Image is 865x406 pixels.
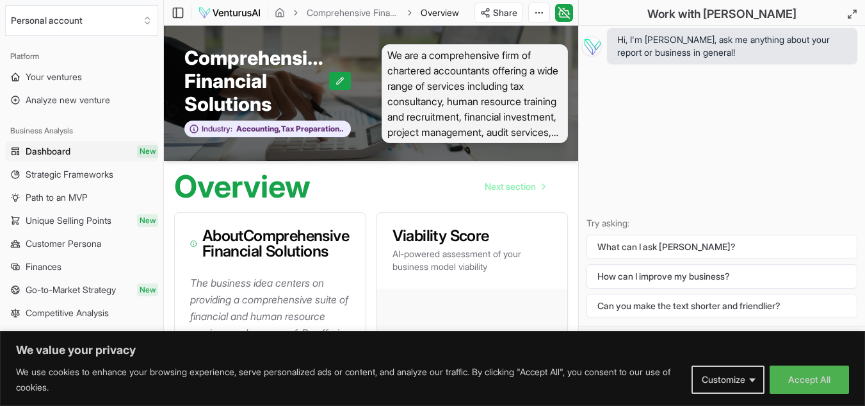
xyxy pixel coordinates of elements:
[26,260,61,273] span: Finances
[26,307,109,319] span: Competitive Analysis
[493,6,517,19] span: Share
[137,214,158,227] span: New
[586,294,857,318] button: Can you make the text shorter and friendlier?
[16,364,682,395] p: We use cookies to enhance your browsing experience, serve personalized ads or content, and analyz...
[5,67,158,87] a: Your ventures
[5,90,158,110] a: Analyze new venture
[5,46,158,67] div: Platform
[26,71,82,83] span: Your ventures
[5,210,158,231] a: Unique Selling PointsNew
[198,5,261,21] img: logo
[26,168,113,181] span: Strategic Frameworks
[26,237,101,250] span: Customer Persona
[382,44,569,143] span: We are a comprehensive firm of chartered accountants offering a wide range of services including ...
[5,141,158,162] a: DashboardNew
[202,124,232,134] span: Industry:
[5,5,158,36] button: Select an organization
[5,121,158,141] div: Business Analysis
[5,303,158,323] a: Competitive Analysis
[5,280,158,300] a: Go-to-Market StrategyNew
[474,174,555,199] a: Go to next page
[307,6,399,19] a: Comprehensive Financial Solutions
[275,6,459,19] nav: breadcrumb
[392,228,553,244] h3: Viability Score
[5,187,158,208] a: Path to an MVP
[5,164,158,185] a: Strategic Frameworks
[586,217,857,230] p: Try asking:
[184,121,351,138] button: Industry:Accounting, Tax Preparation, Bookkeeping, and Payroll Services
[26,214,111,227] span: Unique Selling Points
[586,235,857,259] button: What can I ask [PERSON_NAME]?
[26,94,110,106] span: Analyze new venture
[474,174,555,199] nav: pagination
[392,248,553,273] p: AI-powered assessment of your business model viability
[137,283,158,296] span: New
[581,36,602,56] img: Vera
[647,5,796,23] h2: Work with [PERSON_NAME]
[232,124,344,134] span: Accounting, Tax Preparation, Bookkeeping, and Payroll Services
[586,264,857,289] button: How can I improve my business?
[137,145,158,158] span: New
[5,257,158,277] a: Finances
[184,46,329,115] span: Comprehensive Financial Solutions
[5,233,158,254] a: Customer Persona
[617,33,847,59] span: Hi, I'm [PERSON_NAME], ask me anything about your report or business in general!
[421,6,459,19] span: Overview
[16,343,849,358] p: We value your privacy
[691,366,764,394] button: Customize
[26,145,70,158] span: Dashboard
[190,228,350,259] h3: About Comprehensive Financial Solutions
[26,191,88,204] span: Path to an MVP
[174,171,311,202] h1: Overview
[770,366,849,394] button: Accept All
[474,3,523,23] button: Share
[485,180,536,193] span: Next section
[26,283,116,296] span: Go-to-Market Strategy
